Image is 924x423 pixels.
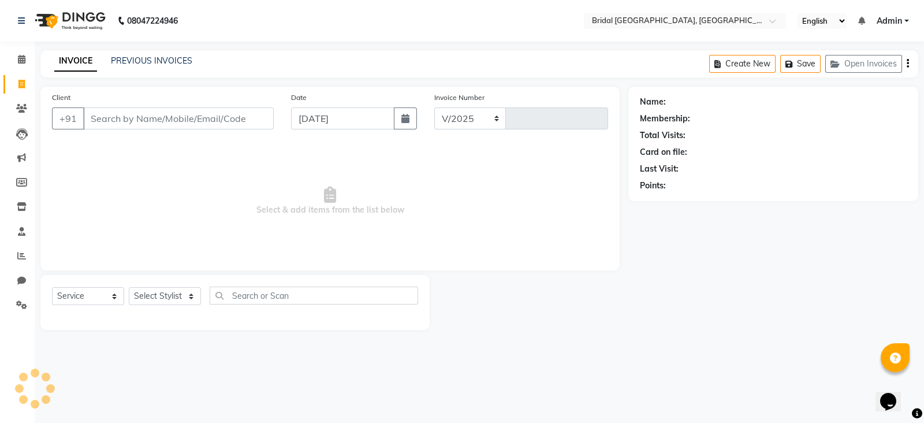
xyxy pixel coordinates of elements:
[434,92,485,103] label: Invoice Number
[709,55,776,73] button: Create New
[780,55,821,73] button: Save
[877,15,902,27] span: Admin
[640,180,666,192] div: Points:
[52,143,608,259] span: Select & add items from the list below
[640,129,685,142] div: Total Visits:
[54,51,97,72] a: INVOICE
[83,107,274,129] input: Search by Name/Mobile/Email/Code
[640,113,690,125] div: Membership:
[111,55,192,66] a: PREVIOUS INVOICES
[52,107,84,129] button: +91
[291,92,307,103] label: Date
[640,96,666,108] div: Name:
[640,163,679,175] div: Last Visit:
[825,55,902,73] button: Open Invoices
[29,5,109,37] img: logo
[875,377,912,411] iframe: chat widget
[210,287,418,305] input: Search or Scan
[52,92,70,103] label: Client
[127,5,178,37] b: 08047224946
[640,146,687,158] div: Card on file:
